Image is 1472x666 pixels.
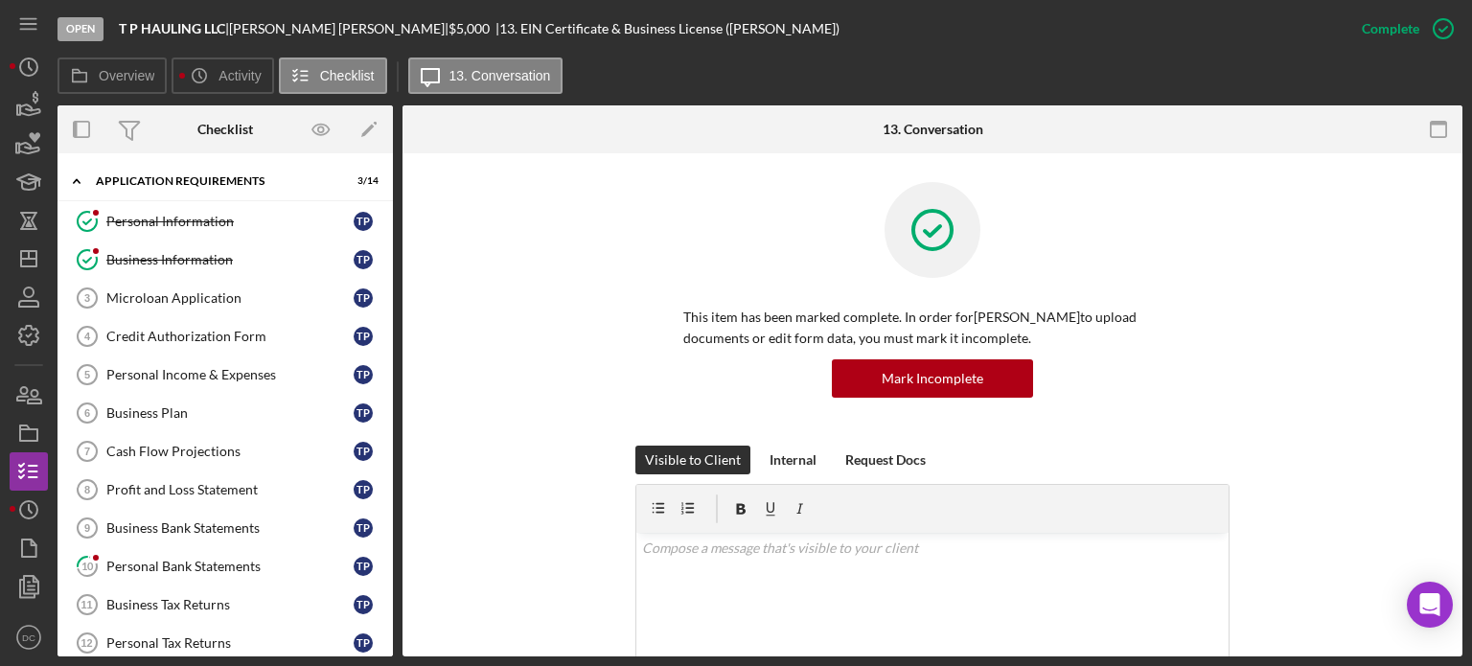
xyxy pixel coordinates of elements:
[1343,10,1462,48] button: Complete
[106,444,354,459] div: Cash Flow Projections
[883,122,983,137] div: 13. Conversation
[57,17,103,41] div: Open
[119,20,225,36] b: T P HAULING LLC
[67,547,383,586] a: 10Personal Bank StatementsTP
[96,175,331,187] div: APPLICATION REQUIREMENTS
[1407,582,1453,628] div: Open Intercom Messenger
[106,252,354,267] div: Business Information
[106,520,354,536] div: Business Bank Statements
[1362,10,1419,48] div: Complete
[84,369,90,380] tspan: 5
[67,202,383,241] a: Personal InformationTP
[354,633,373,653] div: T P
[10,618,48,656] button: DC
[408,57,563,94] button: 13. Conversation
[84,407,90,419] tspan: 6
[119,21,229,36] div: |
[354,595,373,614] div: T P
[229,21,448,36] div: [PERSON_NAME] [PERSON_NAME] |
[67,317,383,356] a: 4Credit Authorization FormTP
[67,279,383,317] a: 3Microloan ApplicationTP
[84,331,91,342] tspan: 4
[635,446,750,474] button: Visible to Client
[106,635,354,651] div: Personal Tax Returns
[354,403,373,423] div: T P
[354,288,373,308] div: T P
[172,57,273,94] button: Activity
[106,214,354,229] div: Personal Information
[106,559,354,574] div: Personal Bank Statements
[836,446,935,474] button: Request Docs
[106,290,354,306] div: Microloan Application
[645,446,741,474] div: Visible to Client
[84,484,90,495] tspan: 8
[106,482,354,497] div: Profit and Loss Statement
[448,20,490,36] span: $5,000
[354,518,373,538] div: T P
[320,68,375,83] label: Checklist
[495,21,839,36] div: | 13. EIN Certificate & Business License ([PERSON_NAME])
[67,394,383,432] a: 6Business PlanTP
[80,637,92,649] tspan: 12
[354,327,373,346] div: T P
[67,432,383,471] a: 7Cash Flow ProjectionsTP
[344,175,379,187] div: 3 / 14
[279,57,387,94] button: Checklist
[67,586,383,624] a: 11Business Tax ReturnsTP
[22,632,35,643] text: DC
[106,367,354,382] div: Personal Income & Expenses
[57,57,167,94] button: Overview
[106,329,354,344] div: Credit Authorization Form
[67,241,383,279] a: Business InformationTP
[770,446,816,474] div: Internal
[354,250,373,269] div: T P
[683,307,1182,350] p: This item has been marked complete. In order for [PERSON_NAME] to upload documents or edit form d...
[760,446,826,474] button: Internal
[449,68,551,83] label: 13. Conversation
[354,480,373,499] div: T P
[354,365,373,384] div: T P
[197,122,253,137] div: Checklist
[99,68,154,83] label: Overview
[354,442,373,461] div: T P
[354,212,373,231] div: T P
[67,509,383,547] a: 9Business Bank StatementsTP
[67,356,383,394] a: 5Personal Income & ExpensesTP
[67,471,383,509] a: 8Profit and Loss StatementTP
[81,560,94,572] tspan: 10
[84,292,90,304] tspan: 3
[106,405,354,421] div: Business Plan
[218,68,261,83] label: Activity
[354,557,373,576] div: T P
[84,446,90,457] tspan: 7
[67,624,383,662] a: 12Personal Tax ReturnsTP
[832,359,1033,398] button: Mark Incomplete
[84,522,90,534] tspan: 9
[80,599,92,610] tspan: 11
[882,359,983,398] div: Mark Incomplete
[106,597,354,612] div: Business Tax Returns
[845,446,926,474] div: Request Docs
